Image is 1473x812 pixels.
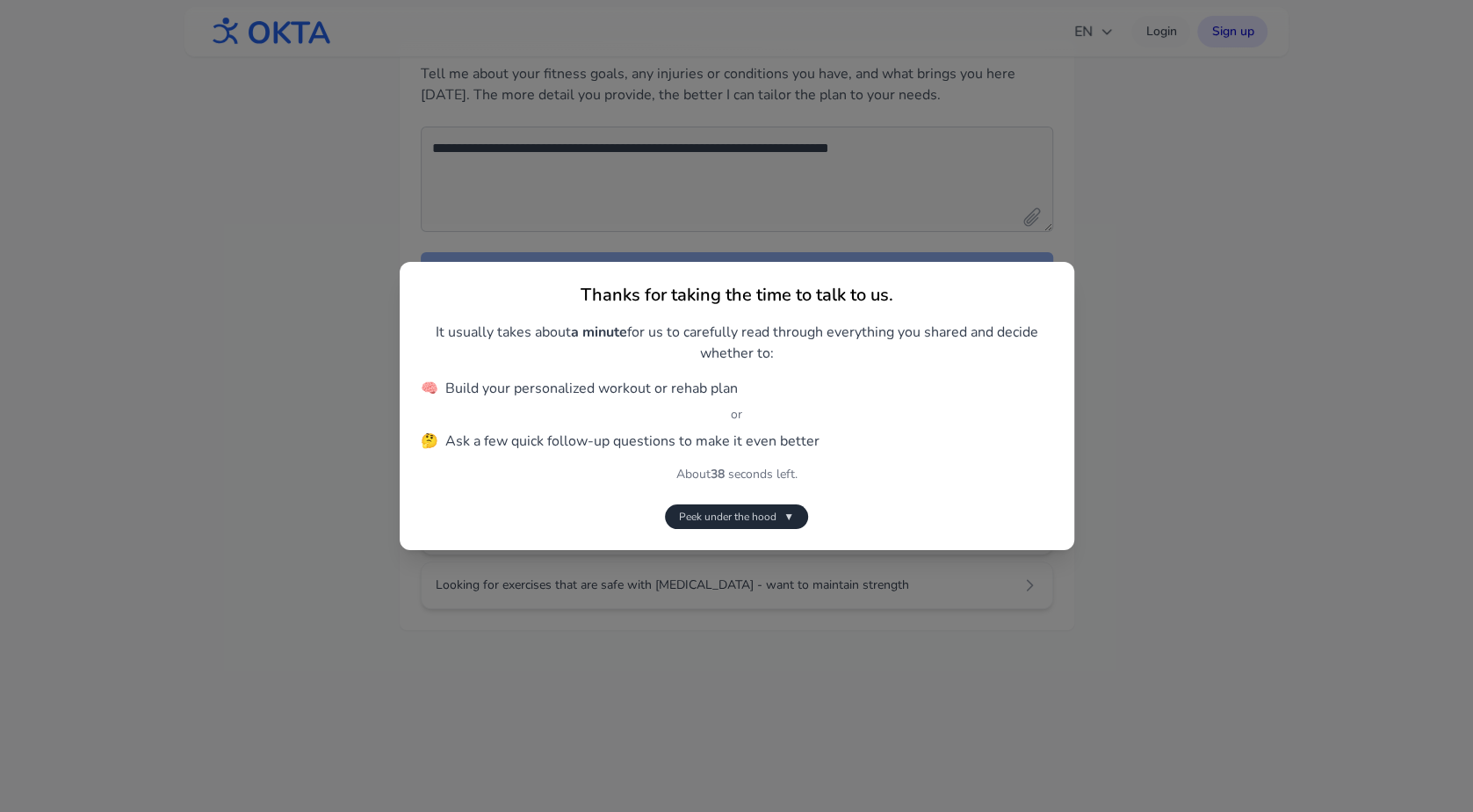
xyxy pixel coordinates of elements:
[679,510,776,524] span: Peek under the hood
[421,322,1053,364] p: It usually takes about for us to carefully read through everything you shared and decide whether to:
[445,431,820,452] span: Ask a few quick follow-up questions to make it even better
[445,378,738,399] span: Build your personalized workout or rehab plan
[711,466,725,482] strong: 38
[421,466,1053,483] p: About seconds left.
[421,283,1053,308] h2: Thanks for taking the time to talk to us.
[571,323,627,342] strong: a minute
[421,378,438,399] span: 🧠
[421,431,438,452] span: 🤔
[421,406,1053,424] li: or
[783,510,794,524] span: ▼
[665,504,808,529] button: Peek under the hood▼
